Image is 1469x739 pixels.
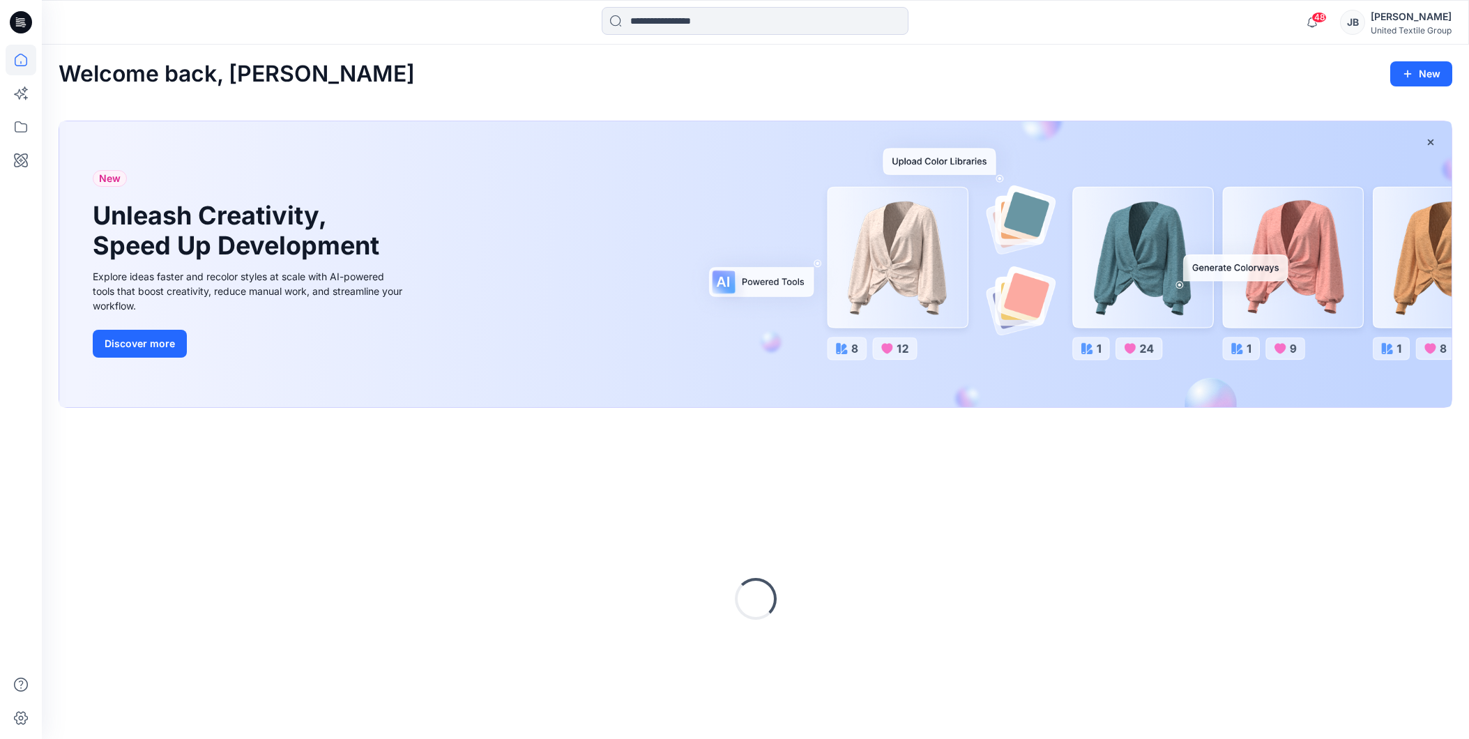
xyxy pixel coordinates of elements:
[1311,12,1327,23] span: 48
[1340,10,1365,35] div: JB
[93,269,406,313] div: Explore ideas faster and recolor styles at scale with AI-powered tools that boost creativity, red...
[1390,61,1452,86] button: New
[1371,25,1452,36] div: United Textile Group
[93,201,386,261] h1: Unleash Creativity, Speed Up Development
[1371,8,1452,25] div: [PERSON_NAME]
[99,170,121,187] span: New
[59,61,415,87] h2: Welcome back, [PERSON_NAME]
[93,330,187,358] button: Discover more
[93,330,406,358] a: Discover more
